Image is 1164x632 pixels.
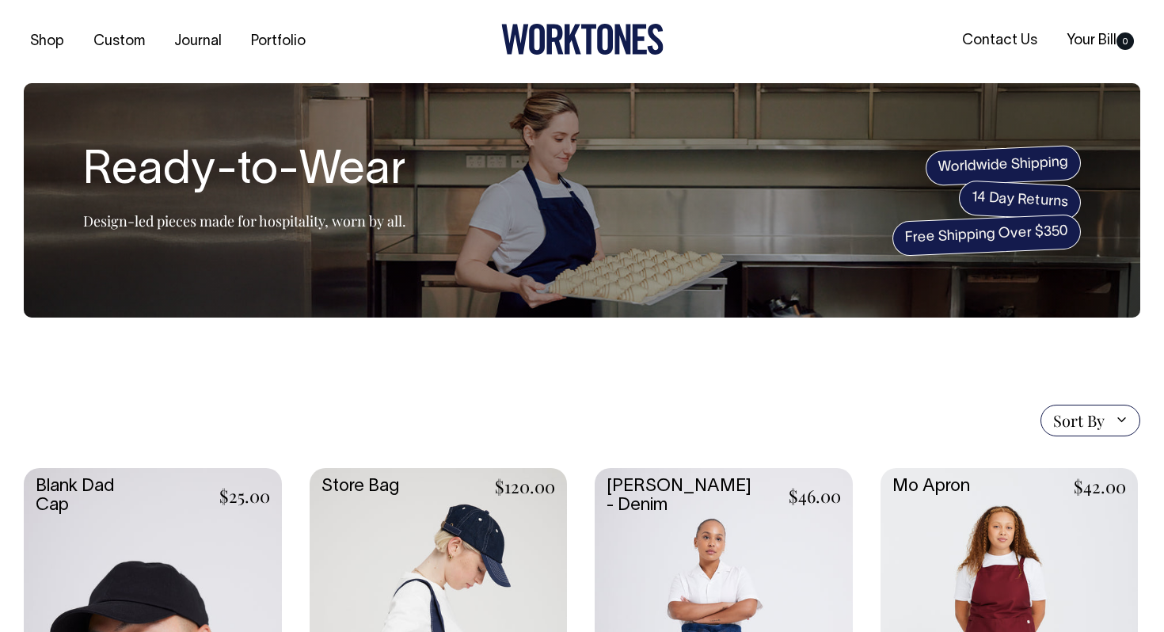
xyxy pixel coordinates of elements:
[958,180,1082,221] span: 14 Day Returns
[87,29,151,55] a: Custom
[925,145,1082,186] span: Worldwide Shipping
[1053,411,1105,430] span: Sort By
[24,29,70,55] a: Shop
[1116,32,1134,50] span: 0
[83,147,406,197] h1: Ready-to-Wear
[168,29,228,55] a: Journal
[956,28,1044,54] a: Contact Us
[83,211,406,230] p: Design-led pieces made for hospitality, worn by all.
[245,29,312,55] a: Portfolio
[892,214,1082,257] span: Free Shipping Over $350
[1060,28,1140,54] a: Your Bill0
